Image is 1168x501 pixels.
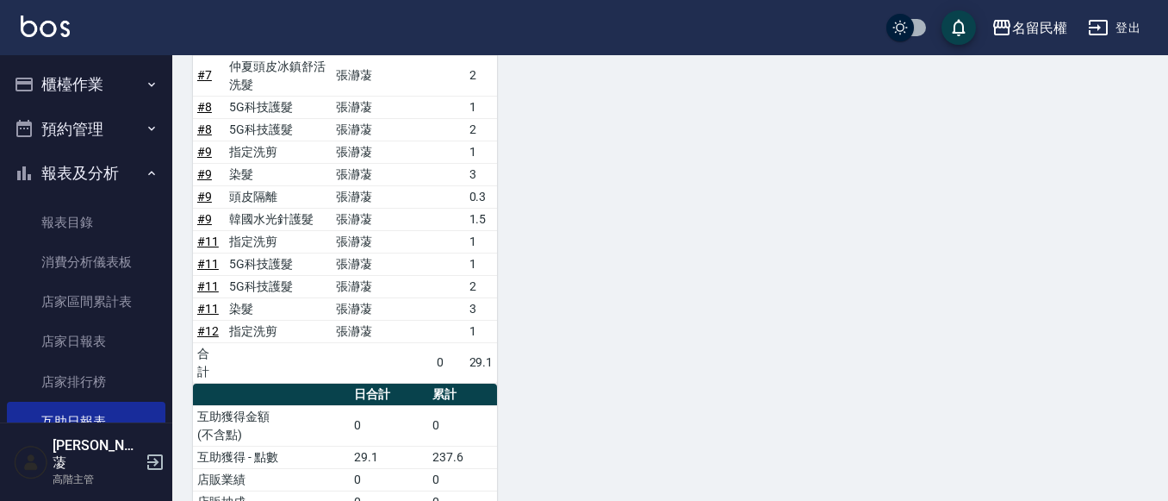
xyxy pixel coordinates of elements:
td: 指定洗剪 [225,141,332,163]
td: 1 [465,230,498,253]
button: 登出 [1081,12,1147,44]
td: 互助獲得 - 點數 [193,446,350,468]
button: 櫃檯作業 [7,62,165,107]
td: 29.1 [465,342,498,383]
td: 張瀞蓤 [332,320,432,342]
td: 1 [465,320,498,342]
td: 29.1 [350,446,428,468]
td: 張瀞蓤 [332,230,432,253]
td: 0 [350,468,428,491]
a: #9 [197,167,212,181]
td: 1.5 [465,208,498,230]
a: 店家排行榜 [7,362,165,402]
td: 3 [465,163,498,185]
a: #12 [197,324,219,338]
a: 店家日報表 [7,322,165,361]
button: 預約管理 [7,107,165,152]
th: 日合計 [350,384,428,406]
th: 累計 [428,384,497,406]
p: 高階主管 [53,472,140,487]
td: 頭皮隔離 [225,185,332,208]
a: 互助日報表 [7,402,165,442]
td: 5G科技護髮 [225,253,332,275]
a: #8 [197,122,212,136]
td: 張瀞蓤 [332,163,432,185]
td: 合計 [193,342,225,383]
td: 指定洗剪 [225,320,332,342]
a: 消費分析儀表板 [7,242,165,282]
td: 店販業績 [193,468,350,491]
td: 3 [465,297,498,320]
img: Person [14,445,48,479]
td: 1 [465,96,498,118]
button: save [941,10,976,45]
td: 張瀞蓤 [332,253,432,275]
td: 染髮 [225,163,332,185]
td: 0.3 [465,185,498,208]
a: #9 [197,145,212,159]
img: Logo [21,16,70,37]
td: 張瀞蓤 [332,96,432,118]
a: #7 [197,68,212,82]
td: 5G科技護髮 [225,96,332,118]
button: 名留民權 [985,10,1074,46]
td: 互助獲得金額 (不含點) [193,405,350,446]
td: 1 [465,141,498,163]
td: 張瀞蓤 [332,118,432,141]
a: #9 [197,190,212,204]
a: 報表目錄 [7,203,165,242]
td: 張瀞蓤 [332,208,432,230]
a: 店家區間累計表 [7,282,165,322]
td: 2 [465,118,498,141]
div: 名留民權 [1012,17,1067,39]
a: #11 [197,257,219,271]
a: #11 [197,302,219,316]
td: 張瀞蓤 [332,55,432,96]
td: 237.6 [428,446,497,468]
td: 0 [428,405,497,446]
td: 張瀞蓤 [332,185,432,208]
td: 2 [465,55,498,96]
td: 張瀞蓤 [332,141,432,163]
td: 染髮 [225,297,332,320]
td: 1 [465,253,498,275]
td: 5G科技護髮 [225,118,332,141]
h5: [PERSON_NAME]蓤 [53,437,140,472]
a: #11 [197,279,219,293]
td: 指定洗剪 [225,230,332,253]
td: 韓國水光針護髮 [225,208,332,230]
td: 2 [465,275,498,297]
td: 0 [428,468,497,491]
td: 張瀞蓤 [332,275,432,297]
a: #11 [197,235,219,248]
td: 張瀞蓤 [332,297,432,320]
td: 仲夏頭皮冰鎮舒活洗髮 [225,55,332,96]
button: 報表及分析 [7,151,165,196]
td: 0 [432,342,465,383]
td: 0 [350,405,428,446]
td: 5G科技護髮 [225,275,332,297]
a: #9 [197,212,212,226]
a: #8 [197,100,212,114]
